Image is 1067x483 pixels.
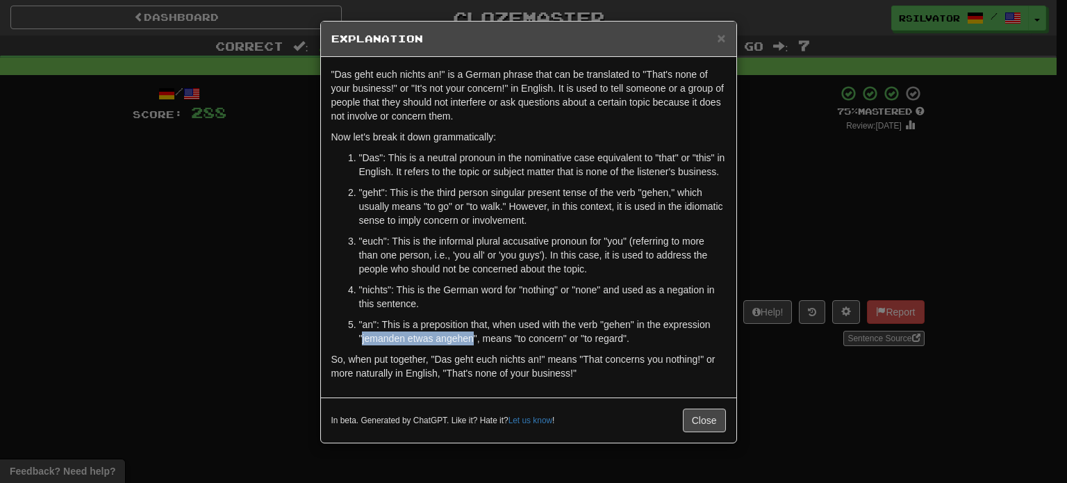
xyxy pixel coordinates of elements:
[683,409,726,432] button: Close
[331,67,726,123] p: "Das geht euch nichts an!" is a German phrase that can be translated to "That's none of your busi...
[359,318,726,345] p: "an": This is a preposition that, when used with the verb "gehen" in the expression "jemanden etw...
[359,234,726,276] p: "euch": This is the informal plural accusative pronoun for "you" (referring to more than one pers...
[717,31,725,45] button: Close
[717,30,725,46] span: ×
[508,416,552,425] a: Let us know
[359,283,726,311] p: "nichts": This is the German word for "nothing" or "none" and used as a negation in this sentence.
[331,415,555,427] small: In beta. Generated by ChatGPT. Like it? Hate it? !
[359,186,726,227] p: "geht": This is the third person singular present tense of the verb "gehen," which usually means ...
[331,130,726,144] p: Now let's break it down grammatically:
[331,32,726,46] h5: Explanation
[331,352,726,380] p: So, when put together, "Das geht euch nichts an!" means "That concerns you nothing!" or more natu...
[359,151,726,179] p: "Das": This is a neutral pronoun in the nominative case equivalent to "that" or "this" in English...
